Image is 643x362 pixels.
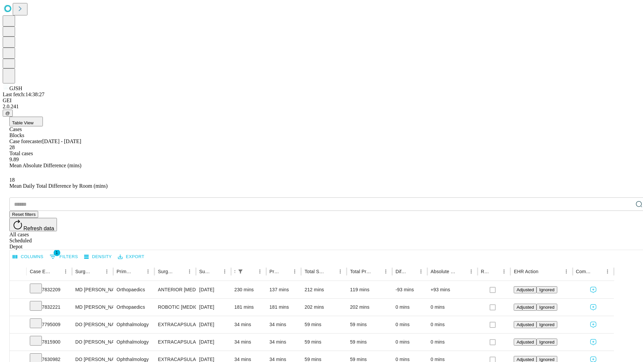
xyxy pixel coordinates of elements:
[13,302,23,313] button: Expand
[270,269,280,274] div: Predicted In Room Duration
[416,267,426,276] button: Menu
[102,267,112,276] button: Menu
[75,269,92,274] div: Surgeon Name
[350,281,389,298] div: 119 mins
[481,269,490,274] div: Resolved in EHR
[143,267,153,276] button: Menu
[304,299,343,316] div: 202 mins
[117,299,151,316] div: Orthopaedics
[516,322,534,327] span: Adjusted
[576,269,593,274] div: Comments
[539,322,554,327] span: Ignored
[304,334,343,351] div: 59 mins
[158,316,192,333] div: EXTRACAPSULAR CATARACT REMOVAL WITH [MEDICAL_DATA]
[246,267,255,276] button: Sort
[3,104,640,110] div: 2.0.241
[9,157,19,162] span: 9.89
[158,334,192,351] div: EXTRACAPSULAR CATARACT REMOVAL WITH [MEDICAL_DATA]
[514,286,537,293] button: Adjusted
[431,269,456,274] div: Absolute Difference
[75,316,110,333] div: DO [PERSON_NAME]
[304,316,343,333] div: 59 mins
[9,177,15,183] span: 18
[255,267,265,276] button: Menu
[499,267,509,276] button: Menu
[514,321,537,328] button: Adjusted
[117,316,151,333] div: Ophthalmology
[350,334,389,351] div: 59 mins
[199,299,228,316] div: [DATE]
[52,267,61,276] button: Sort
[48,251,80,262] button: Show filters
[431,281,474,298] div: +93 mins
[13,337,23,348] button: Expand
[116,252,146,262] button: Export
[30,334,69,351] div: 7815900
[5,111,10,116] span: @
[3,110,13,117] button: @
[457,267,467,276] button: Sort
[270,299,298,316] div: 181 mins
[350,299,389,316] div: 202 mins
[290,267,299,276] button: Menu
[75,334,110,351] div: DO [PERSON_NAME]
[30,316,69,333] div: 7795009
[537,304,557,311] button: Ignored
[75,299,110,316] div: MD [PERSON_NAME] [PERSON_NAME] Md
[30,281,69,298] div: 7832209
[516,357,534,362] span: Adjusted
[234,299,263,316] div: 181 mins
[75,281,110,298] div: MD [PERSON_NAME] [PERSON_NAME] Md
[117,334,151,351] div: Ophthalmology
[199,334,228,351] div: [DATE]
[158,299,192,316] div: ROBOTIC [MEDICAL_DATA] KNEE TOTAL
[539,357,554,362] span: Ignored
[82,252,114,262] button: Density
[12,212,35,217] span: Reset filters
[175,267,185,276] button: Sort
[336,267,345,276] button: Menu
[593,267,603,276] button: Sort
[431,299,474,316] div: 0 mins
[537,286,557,293] button: Ignored
[54,249,60,256] span: 1
[42,138,81,144] span: [DATE] - [DATE]
[61,267,70,276] button: Menu
[158,281,192,298] div: ANTERIOR [MEDICAL_DATA] TOTAL HIP
[199,281,228,298] div: [DATE]
[270,281,298,298] div: 137 mins
[23,226,54,231] span: Refresh data
[220,267,229,276] button: Menu
[13,284,23,296] button: Expand
[158,269,174,274] div: Surgery Name
[537,339,557,346] button: Ignored
[539,267,549,276] button: Sort
[396,269,406,274] div: Difference
[199,269,210,274] div: Surgery Date
[3,98,640,104] div: GEI
[236,267,245,276] div: 1 active filter
[9,150,33,156] span: Total cases
[9,183,108,189] span: Mean Daily Total Difference by Room (mins)
[350,269,371,274] div: Total Predicted Duration
[562,267,571,276] button: Menu
[281,267,290,276] button: Sort
[304,269,326,274] div: Total Scheduled Duration
[431,334,474,351] div: 0 mins
[537,321,557,328] button: Ignored
[516,287,534,292] span: Adjusted
[516,340,534,345] span: Adjusted
[30,299,69,316] div: 7832221
[9,144,15,150] span: 28
[3,92,45,97] span: Last fetch: 14:38:27
[9,85,22,91] span: GJSH
[9,163,81,168] span: Mean Absolute Difference (mins)
[117,281,151,298] div: Orthopaedics
[9,117,43,126] button: Table View
[539,340,554,345] span: Ignored
[396,281,424,298] div: -93 mins
[211,267,220,276] button: Sort
[490,267,499,276] button: Sort
[381,267,390,276] button: Menu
